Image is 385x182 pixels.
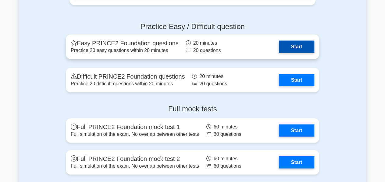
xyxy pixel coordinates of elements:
[279,74,314,86] a: Start
[66,22,319,31] h4: Practice Easy / Difficult question
[66,105,319,113] h4: Full mock tests
[279,156,314,169] a: Start
[279,41,314,53] a: Start
[279,124,314,137] a: Start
